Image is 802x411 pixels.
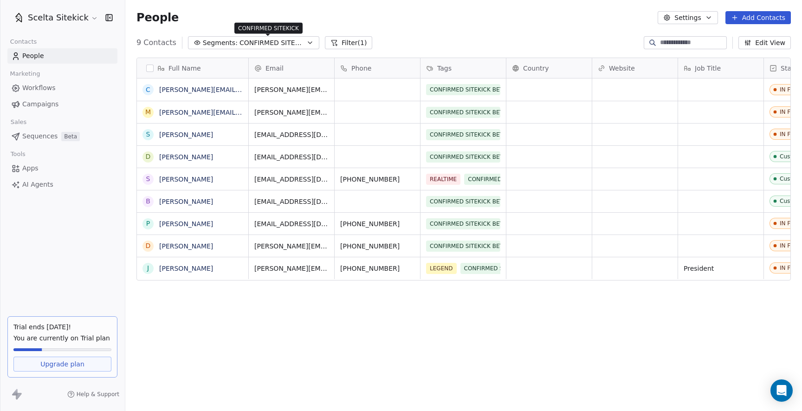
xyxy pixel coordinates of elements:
[725,11,791,24] button: Add Contacts
[137,58,248,78] div: Full Name
[22,99,58,109] span: Campaigns
[426,84,500,95] span: CONFIRMED SITEKICK BETA
[426,241,500,252] span: CONFIRMED SITEKICK BETA
[254,130,329,139] span: [EMAIL_ADDRESS][DOMAIN_NAME]
[426,174,460,185] span: REALTIME
[695,64,721,73] span: Job Title
[203,38,238,48] span: Segments:
[61,132,80,141] span: Beta
[781,64,802,73] span: Status
[523,64,549,73] span: Country
[137,78,249,398] div: grid
[426,263,457,274] span: LEGEND
[146,196,150,206] div: B
[420,58,506,78] div: Tags
[437,64,452,73] span: Tags
[7,48,117,64] a: People
[254,264,329,273] span: [PERSON_NAME][EMAIL_ADDRESS][DOMAIN_NAME]
[335,58,420,78] div: Phone
[426,129,500,140] span: CONFIRMED SITEKICK BETA
[351,64,371,73] span: Phone
[426,196,500,207] span: CONFIRMED SITEKICK BETA
[426,218,500,229] span: CONFIRMED SITEKICK BETA
[136,11,179,25] span: People
[7,177,117,192] a: AI Agents
[254,197,329,206] span: [EMAIL_ADDRESS][DOMAIN_NAME]
[426,107,500,118] span: CONFIRMED SITEKICK BETA
[249,58,334,78] div: Email
[22,51,44,61] span: People
[159,220,213,228] a: [PERSON_NAME]
[11,10,99,26] button: Scelta Sitekick
[159,265,213,272] a: [PERSON_NAME]
[13,12,24,23] img: SCELTA%20ICON%20for%20Welcome%20Screen%20(1).png
[159,198,213,205] a: [PERSON_NAME]
[13,322,111,332] div: Trial ends [DATE]!
[238,25,299,32] p: CONFIRMED SITEKICK
[658,11,718,24] button: Settings
[146,241,151,251] div: D
[6,35,41,49] span: Contacts
[136,37,176,48] span: 9 Contacts
[159,131,213,138] a: [PERSON_NAME]
[13,357,111,372] a: Upgrade plan
[22,83,56,93] span: Workflows
[340,175,414,184] span: [PHONE_NUMBER]
[147,263,149,273] div: J
[340,264,414,273] span: [PHONE_NUMBER]
[239,38,304,48] span: CONFIRMED SITEKICK
[6,67,44,81] span: Marketing
[67,391,119,398] a: Help & Support
[159,242,213,250] a: [PERSON_NAME]
[678,58,763,78] div: Job Title
[159,109,327,116] a: [PERSON_NAME][EMAIL_ADDRESS][DOMAIN_NAME]
[340,241,414,251] span: [PHONE_NUMBER]
[146,85,150,95] div: c
[770,379,793,402] div: Open Intercom Messenger
[506,58,592,78] div: Country
[254,108,329,117] span: [PERSON_NAME][EMAIL_ADDRESS][DOMAIN_NAME]
[146,130,150,139] div: S
[145,107,151,117] div: m
[7,97,117,112] a: Campaigns
[254,175,329,184] span: [EMAIL_ADDRESS][DOMAIN_NAME]
[265,64,284,73] span: Email
[7,161,117,176] a: Apps
[146,219,150,228] div: P
[22,180,53,189] span: AI Agents
[159,86,327,93] a: [PERSON_NAME][EMAIL_ADDRESS][DOMAIN_NAME]
[460,263,535,274] span: CONFIRMED SITEKICK BETA
[159,153,213,161] a: [PERSON_NAME]
[254,152,329,162] span: [EMAIL_ADDRESS][DOMAIN_NAME]
[77,391,119,398] span: Help & Support
[146,152,151,162] div: D
[6,147,29,161] span: Tools
[426,151,500,163] span: CONFIRMED SITEKICK BETA
[325,36,373,49] button: Filter(1)
[592,58,678,78] div: Website
[28,12,89,24] span: Scelta Sitekick
[146,174,150,184] div: S
[684,264,758,273] span: President
[254,219,329,228] span: [EMAIL_ADDRESS][DOMAIN_NAME]
[340,219,414,228] span: [PHONE_NUMBER]
[22,131,58,141] span: Sequences
[6,115,31,129] span: Sales
[168,64,201,73] span: Full Name
[254,241,329,251] span: [PERSON_NAME][EMAIL_ADDRESS][DOMAIN_NAME]
[159,176,213,183] a: [PERSON_NAME]
[22,163,39,173] span: Apps
[738,36,791,49] button: Edit View
[7,129,117,144] a: SequencesBeta
[609,64,635,73] span: Website
[254,85,329,94] span: [PERSON_NAME][EMAIL_ADDRESS][DOMAIN_NAME]
[40,359,84,369] span: Upgrade plan
[7,80,117,96] a: Workflows
[13,333,111,343] span: You are currently on Trial plan
[464,174,538,185] span: CONFIRMED SITEKICK BETA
